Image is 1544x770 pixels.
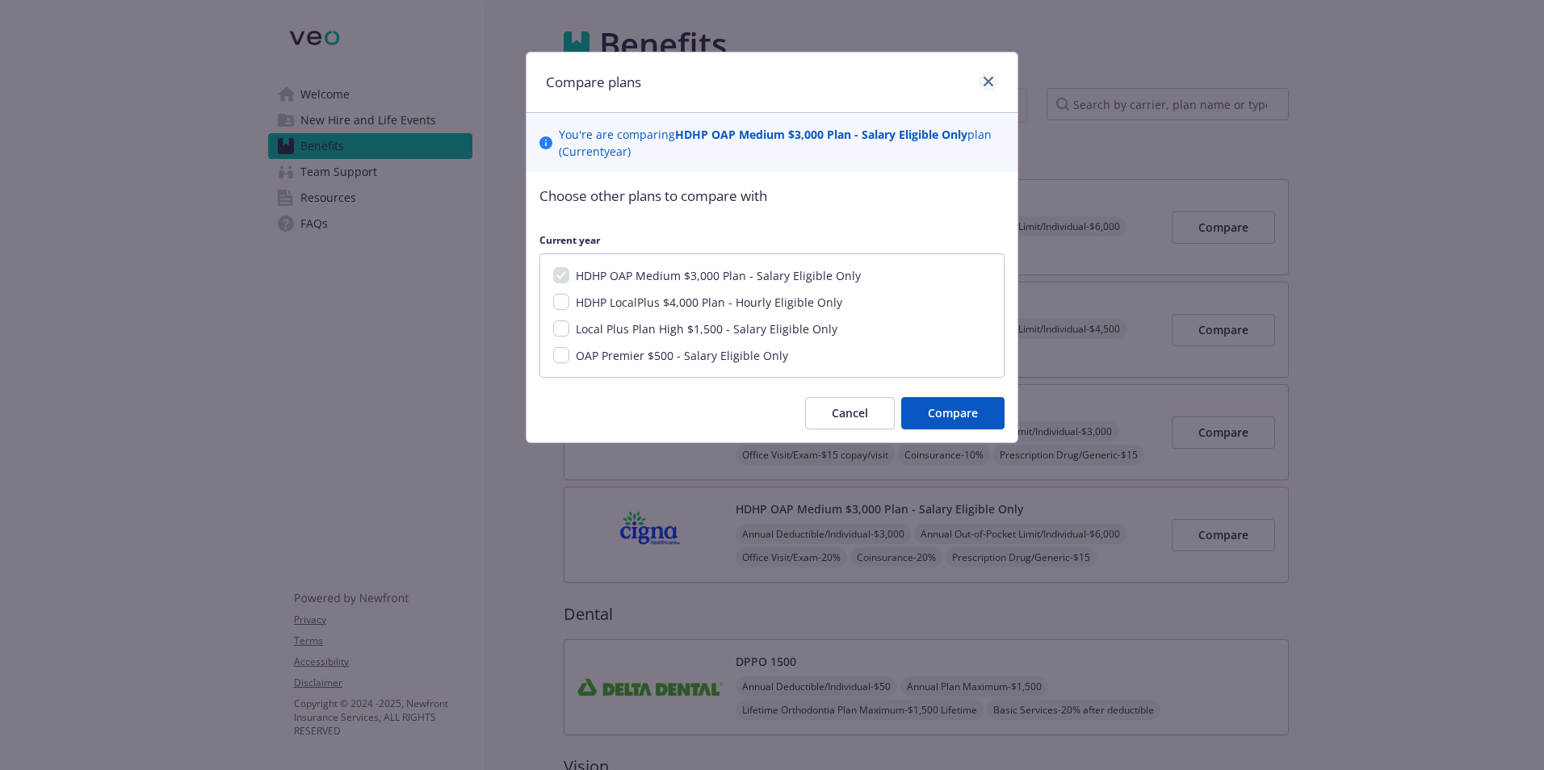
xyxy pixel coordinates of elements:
span: Compare [928,405,978,421]
p: Choose other plans to compare with [539,186,1005,207]
p: You ' re are comparing plan ( Current year) [559,126,1005,160]
button: Cancel [805,397,895,429]
h1: Compare plans [546,72,641,93]
b: HDHP OAP Medium $3,000 Plan - Salary Eligible Only [675,127,967,142]
a: close [979,72,998,91]
span: HDHP LocalPlus $4,000 Plan - Hourly Eligible Only [576,295,842,310]
button: Compare [901,397,1005,429]
span: Cancel [832,405,868,421]
span: Local Plus Plan High $1,500 - Salary Eligible Only [576,321,837,337]
span: OAP Premier $500 - Salary Eligible Only [576,348,788,363]
span: HDHP OAP Medium $3,000 Plan - Salary Eligible Only [576,268,861,283]
p: Current year [539,233,1005,247]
